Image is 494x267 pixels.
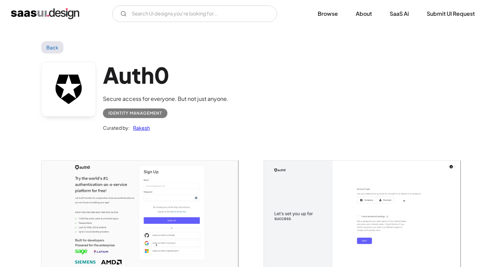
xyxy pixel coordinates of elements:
a: Browse [309,6,346,21]
input: Search UI designs you're looking for... [112,5,277,22]
div: Curated by: [103,124,130,132]
h1: Auth0 [103,62,228,88]
a: Submit UI Request [419,6,483,21]
div: Identity Management [108,109,162,117]
a: About [348,6,380,21]
a: Rakesh [130,124,150,132]
form: Email Form [112,5,277,22]
a: home [11,8,79,19]
a: Back [41,41,63,54]
div: Secure access for everyone. But not just anyone. [103,95,228,103]
a: SaaS Ai [381,6,417,21]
